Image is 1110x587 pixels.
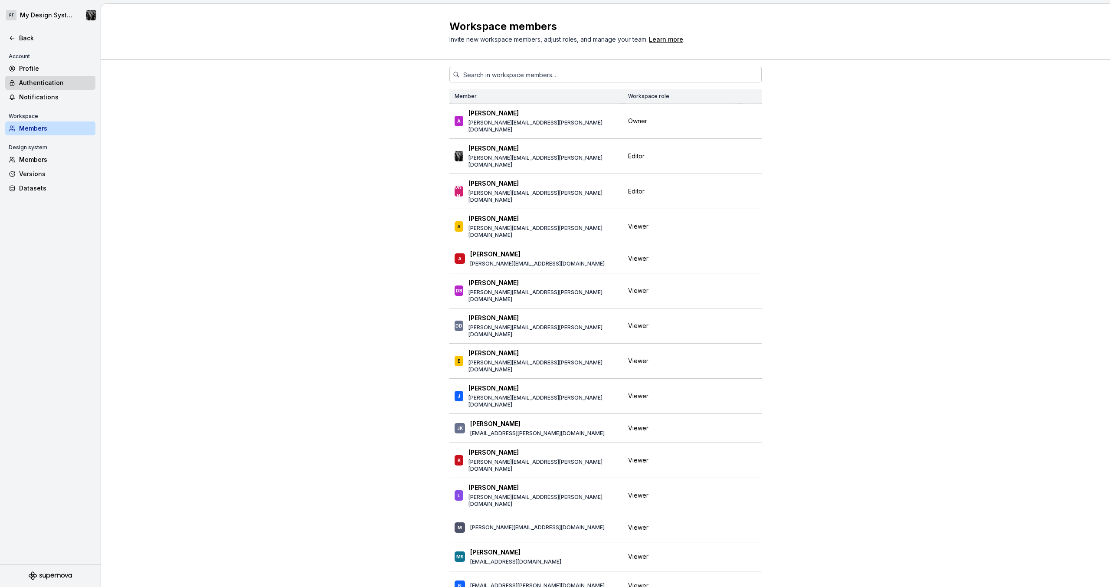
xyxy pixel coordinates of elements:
[19,170,92,178] div: Versions
[458,254,462,263] div: A
[457,424,463,433] div: JK
[456,552,464,561] div: MS
[468,179,519,188] p: [PERSON_NAME]
[468,314,519,322] p: [PERSON_NAME]
[468,190,618,203] p: [PERSON_NAME][EMAIL_ADDRESS][PERSON_NAME][DOMAIN_NAME]
[5,62,95,75] a: Profile
[628,254,648,263] span: Viewer
[19,184,92,193] div: Datasets
[628,552,648,561] span: Viewer
[456,286,462,295] div: DB
[468,384,519,393] p: [PERSON_NAME]
[468,394,618,408] p: [PERSON_NAME][EMAIL_ADDRESS][PERSON_NAME][DOMAIN_NAME]
[468,289,618,303] p: [PERSON_NAME][EMAIL_ADDRESS][PERSON_NAME][DOMAIN_NAME]
[5,153,95,167] a: Members
[628,187,645,196] span: Editor
[628,222,648,231] span: Viewer
[29,571,72,580] svg: Supernova Logo
[5,90,95,104] a: Notifications
[5,167,95,181] a: Versions
[457,222,461,231] div: A
[628,523,648,532] span: Viewer
[628,286,648,295] span: Viewer
[628,424,648,433] span: Viewer
[628,117,647,125] span: Owner
[628,357,648,365] span: Viewer
[5,76,95,90] a: Authentication
[455,165,463,217] div: [PERSON_NAME]
[468,459,618,472] p: [PERSON_NAME][EMAIL_ADDRESS][PERSON_NAME][DOMAIN_NAME]
[5,142,51,153] div: Design system
[628,491,648,500] span: Viewer
[470,430,605,437] p: [EMAIL_ADDRESS][PERSON_NAME][DOMAIN_NAME]
[458,456,461,465] div: K
[5,121,95,135] a: Members
[468,349,519,357] p: [PERSON_NAME]
[19,93,92,102] div: Notifications
[458,491,460,500] div: L
[19,155,92,164] div: Members
[470,548,521,557] p: [PERSON_NAME]
[470,420,521,428] p: [PERSON_NAME]
[460,67,762,82] input: Search in workspace members...
[458,523,462,532] div: M
[468,448,519,457] p: [PERSON_NAME]
[458,357,460,365] div: E
[623,89,739,104] th: Workspace role
[470,558,561,565] p: [EMAIL_ADDRESS][DOMAIN_NAME]
[449,20,751,33] h2: Workspace members
[470,260,605,267] p: [PERSON_NAME][EMAIL_ADDRESS][DOMAIN_NAME]
[468,359,618,373] p: [PERSON_NAME][EMAIL_ADDRESS][PERSON_NAME][DOMAIN_NAME]
[5,51,33,62] div: Account
[86,10,96,20] img: Jake Carter
[449,36,648,43] span: Invite new workspace members, adjust roles, and manage your team.
[628,321,648,330] span: Viewer
[649,35,683,44] a: Learn more
[468,225,618,239] p: [PERSON_NAME][EMAIL_ADDRESS][PERSON_NAME][DOMAIN_NAME]
[468,494,618,508] p: [PERSON_NAME][EMAIL_ADDRESS][PERSON_NAME][DOMAIN_NAME]
[468,279,519,287] p: [PERSON_NAME]
[19,124,92,133] div: Members
[468,144,519,153] p: [PERSON_NAME]
[468,214,519,223] p: [PERSON_NAME]
[20,11,75,20] div: My Design System
[449,89,623,104] th: Member
[468,324,618,338] p: [PERSON_NAME][EMAIL_ADDRESS][PERSON_NAME][DOMAIN_NAME]
[455,321,462,330] div: DD
[628,152,645,161] span: Editor
[2,6,99,25] button: PFMy Design SystemJake Carter
[458,392,460,400] div: J
[468,109,519,118] p: [PERSON_NAME]
[6,10,16,20] div: PF
[648,36,684,43] span: .
[5,31,95,45] a: Back
[457,117,461,125] div: A
[5,111,42,121] div: Workspace
[628,392,648,400] span: Viewer
[468,154,618,168] p: [PERSON_NAME][EMAIL_ADDRESS][PERSON_NAME][DOMAIN_NAME]
[468,483,519,492] p: [PERSON_NAME]
[19,34,92,43] div: Back
[19,79,92,87] div: Authentication
[470,524,605,531] p: [PERSON_NAME][EMAIL_ADDRESS][DOMAIN_NAME]
[470,250,521,259] p: [PERSON_NAME]
[628,456,648,465] span: Viewer
[455,151,463,161] img: Jake Carter
[5,181,95,195] a: Datasets
[19,64,92,73] div: Profile
[468,119,618,133] p: [PERSON_NAME][EMAIL_ADDRESS][PERSON_NAME][DOMAIN_NAME]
